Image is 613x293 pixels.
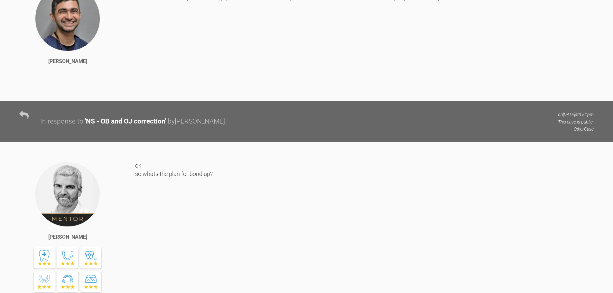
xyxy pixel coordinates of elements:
div: In response to [40,116,83,127]
img: Ross Hobson [35,161,100,227]
p: This case is public. [558,118,594,125]
p: Other Case [558,125,594,133]
div: [PERSON_NAME] [48,233,87,241]
p: on [DATE] at 3:51pm [558,111,594,118]
div: by [PERSON_NAME] [168,116,225,127]
div: [PERSON_NAME] [48,57,87,66]
div: ' NS - OB and OJ correction ' [85,116,166,127]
